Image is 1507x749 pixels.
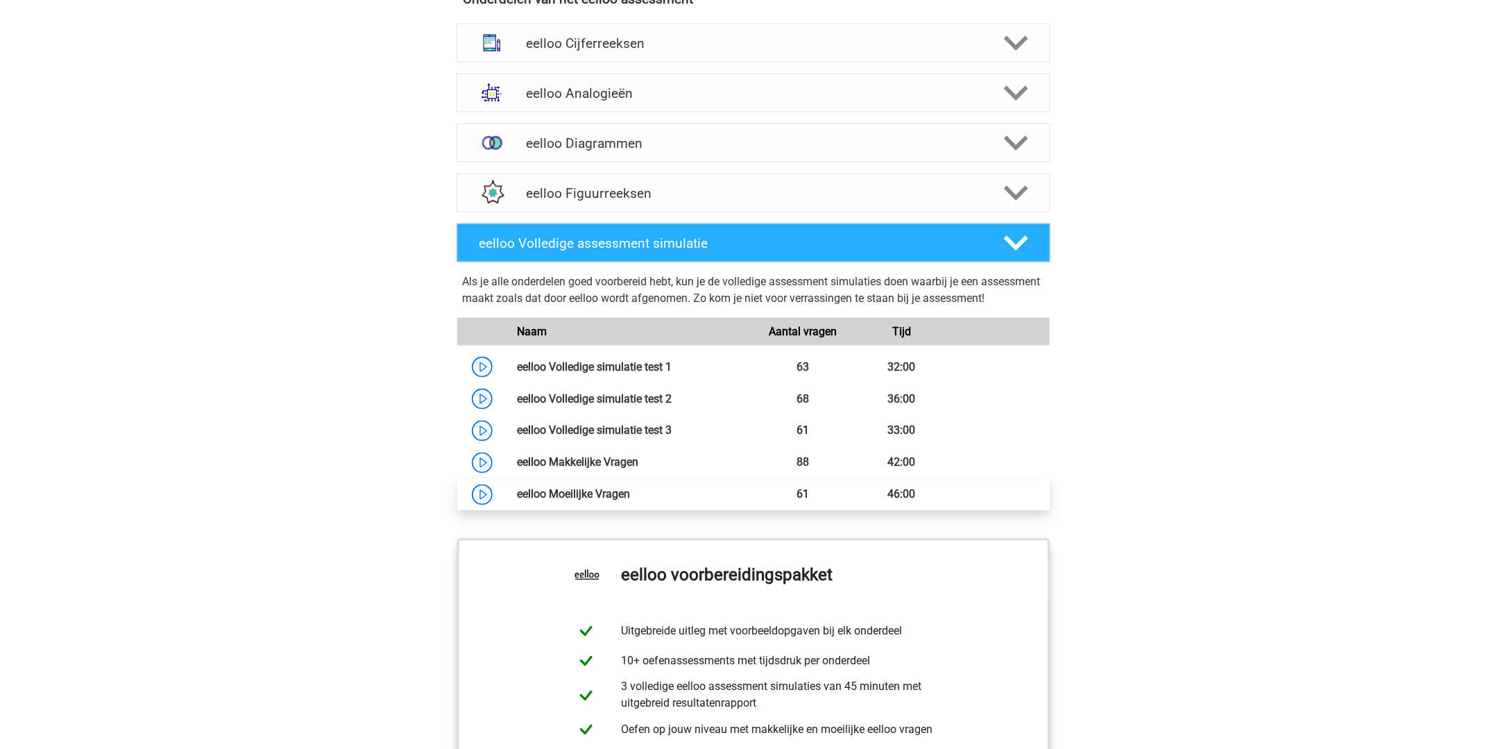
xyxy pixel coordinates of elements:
h4: eelloo Volledige assessment simulatie [479,235,981,251]
h4: eelloo Cijferreeksen [526,35,980,51]
div: eelloo Makkelijke Vragen [506,455,753,471]
a: figuurreeksen eelloo Figuurreeksen [451,174,1056,212]
div: eelloo Volledige simulatie test 2 [506,391,753,407]
div: Aantal vragen [753,323,852,340]
img: venn diagrammen [474,125,510,161]
img: cijferreeksen [474,25,510,61]
a: venn diagrammen eelloo Diagrammen [451,124,1056,162]
a: eelloo Volledige assessment simulatie [451,224,1056,262]
div: Tijd [852,323,951,340]
div: Als je alle onderdelen goed voorbereid hebt, kun je de volledige assessment simulaties doen waarb... [462,273,1045,312]
img: figuurreeksen [474,175,510,211]
a: analogieen eelloo Analogieën [451,74,1056,112]
div: eelloo Moeilijke Vragen [506,487,753,503]
h4: eelloo Figuurreeksen [526,185,980,201]
div: Naam [506,323,753,340]
div: eelloo Volledige simulatie test 3 [506,423,753,439]
h4: eelloo Analogieën [526,85,980,101]
h4: eelloo Diagrammen [526,135,980,151]
img: analogieen [474,75,510,111]
a: cijferreeksen eelloo Cijferreeksen [451,24,1056,62]
div: eelloo Volledige simulatie test 1 [506,359,753,376]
